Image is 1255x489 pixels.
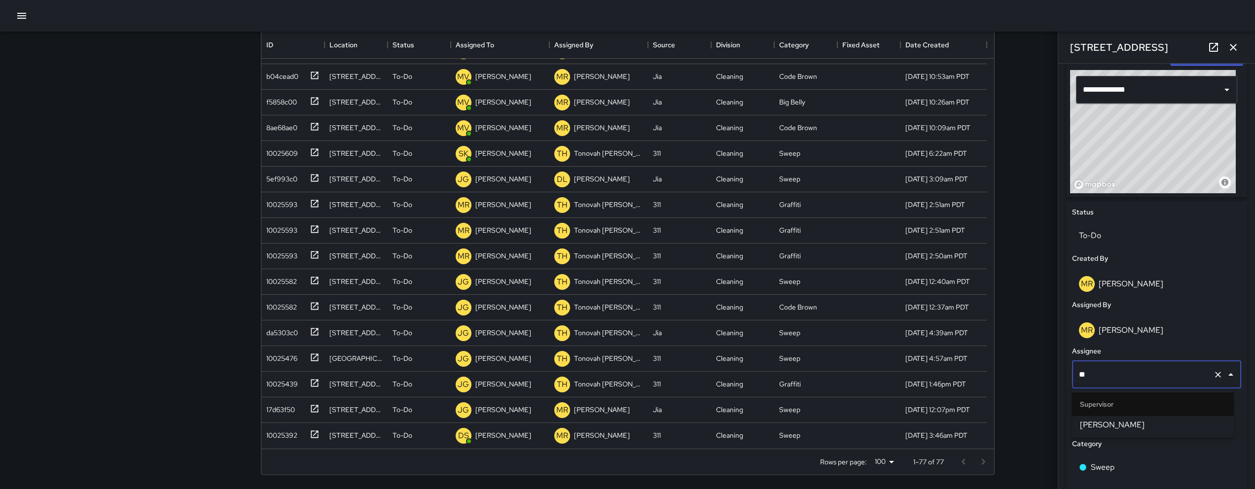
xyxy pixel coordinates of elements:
[475,71,531,81] p: [PERSON_NAME]
[574,251,643,261] p: Tonovah [PERSON_NAME]
[653,123,662,133] div: Jia
[262,375,298,389] div: 10025439
[556,430,568,442] p: MR
[557,225,568,237] p: TH
[475,148,531,158] p: [PERSON_NAME]
[262,273,297,286] div: 10025582
[262,119,297,133] div: 8ae68ae0
[557,353,568,365] p: TH
[329,277,383,286] div: 788 Minna Street
[905,430,968,440] div: 9/2/2025, 3:46am PDT
[393,174,412,184] p: To-Do
[653,200,661,210] div: 311
[262,324,298,338] div: da5303c0
[716,200,743,210] div: Cleaning
[458,225,469,237] p: MR
[779,405,800,415] div: Sweep
[458,404,469,416] p: JG
[905,328,968,338] div: 9/4/2025, 4:39am PDT
[393,97,412,107] p: To-Do
[716,225,743,235] div: Cleaning
[905,302,969,312] div: 9/5/2025, 12:37am PDT
[1080,419,1226,431] span: [PERSON_NAME]
[716,302,743,312] div: Cleaning
[842,31,880,59] div: Fixed Asset
[557,327,568,339] p: TH
[653,353,661,363] div: 311
[905,71,969,81] div: 9/8/2025, 10:53am PDT
[779,97,805,107] div: Big Belly
[475,174,531,184] p: [PERSON_NAME]
[475,123,531,133] p: [PERSON_NAME]
[574,405,630,415] p: [PERSON_NAME]
[900,31,987,59] div: Date Created
[262,144,298,158] div: 10025609
[653,328,662,338] div: Jia
[388,31,451,59] div: Status
[716,430,743,440] div: Cleaning
[556,122,568,134] p: MR
[716,174,743,184] div: Cleaning
[653,174,662,184] div: Jia
[393,200,412,210] p: To-Do
[475,302,531,312] p: [PERSON_NAME]
[262,349,297,363] div: 10025476
[556,71,568,83] p: MR
[779,328,800,338] div: Sweep
[393,225,412,235] p: To-Do
[905,277,970,286] div: 9/5/2025, 12:40am PDT
[574,97,630,107] p: [PERSON_NAME]
[905,379,966,389] div: 9/2/2025, 1:46pm PDT
[475,251,531,261] p: [PERSON_NAME]
[716,405,743,415] div: Cleaning
[393,277,412,286] p: To-Do
[556,404,568,416] p: MR
[779,148,800,158] div: Sweep
[557,199,568,211] p: TH
[266,31,273,59] div: ID
[329,251,383,261] div: 1651 Harrison Street
[554,31,593,59] div: Assigned By
[905,97,969,107] div: 9/8/2025, 10:26am PDT
[905,353,968,363] div: 9/3/2025, 4:57am PDT
[716,353,743,363] div: Cleaning
[557,302,568,314] p: TH
[329,430,383,440] div: 1011 Howard Street
[262,298,297,312] div: 10025582
[653,148,661,158] div: 311
[871,454,897,469] div: 100
[716,251,743,261] div: Cleaning
[262,170,297,184] div: 5ef993c0
[574,123,630,133] p: [PERSON_NAME]
[262,93,297,107] div: f5858c00
[262,426,297,440] div: 10025392
[458,174,469,185] p: JG
[653,405,662,415] div: Jia
[653,97,662,107] div: Jia
[329,379,383,389] div: 359 Dore Street
[329,353,383,363] div: 1256 Howard Street
[716,97,743,107] div: Cleaning
[574,71,630,81] p: [PERSON_NAME]
[475,430,531,440] p: [PERSON_NAME]
[716,71,743,81] div: Cleaning
[574,174,630,184] p: [PERSON_NAME]
[262,68,298,81] div: b04cead0
[905,148,967,158] div: 9/5/2025, 6:22am PDT
[458,302,469,314] p: JG
[458,353,469,365] p: JG
[1072,392,1234,416] li: Supervisor
[905,200,965,210] div: 9/5/2025, 2:51am PDT
[324,31,388,59] div: Location
[648,31,711,59] div: Source
[549,31,648,59] div: Assigned By
[779,200,801,210] div: Graffiti
[393,302,412,312] p: To-Do
[574,353,643,363] p: Tonovah [PERSON_NAME]
[574,225,643,235] p: Tonovah [PERSON_NAME]
[475,379,531,389] p: [PERSON_NAME]
[261,31,324,59] div: ID
[393,430,412,440] p: To-Do
[393,251,412,261] p: To-Do
[653,430,661,440] div: 311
